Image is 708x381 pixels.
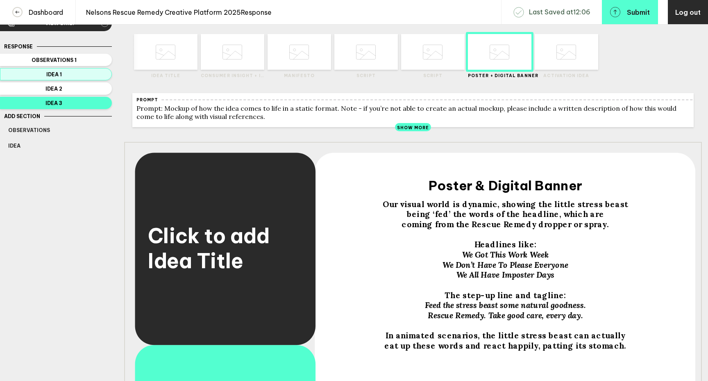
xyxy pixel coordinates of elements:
span: We Got This Work Week [462,250,549,260]
div: Prompt [136,97,158,103]
label: Script [334,73,398,78]
label: Poster + Digital Banner [468,73,531,78]
label: Consumer Insight + Idea description [201,73,264,78]
span: Observations 1 [8,57,100,63]
span: coming from the Rescue Remedy dropper or spray. [402,219,609,230]
span: Show More [397,125,429,130]
span: Click to add Idea Title [148,223,302,273]
h4: Dashboard [23,8,63,16]
span: Idea 2 [8,86,100,92]
label: Manifesto [268,73,331,78]
span: Headlines like: [474,240,537,250]
span: The step-up line and tagline: [445,290,566,301]
span: We All Have Imposter Days [456,270,555,280]
label: Activation Idea [535,73,598,78]
span: We Don’t Have To Please Everyone [442,260,568,270]
span: Our visual world is dynamic, showing the little stress beast [383,199,628,210]
span: Rescue Remedy. Take good care, every day. [428,310,583,321]
span: eat up these words and react happily, patting its stomach. [384,341,626,351]
span: Last Saved at 12 : 06 [529,7,590,17]
span: Feed the stress beast some natural goodness. [425,300,586,310]
span: Submit [627,9,650,16]
div: Click to add Idea Title [148,154,302,342]
label: Script [401,73,465,78]
div: Prompt: Mockup of how the idea comes to life in a static format. Note - if you’re not able to cre... [136,104,690,137]
span: Response [4,43,33,50]
span: Add Section [4,113,40,119]
span: In animated scenarios, the little stress beast can actually [386,331,625,341]
h4: Nelsons Rescue Remedy Creative Platform 2025 Response [80,8,272,16]
span: Poster & Digital Banner [429,177,582,194]
span: being ‘fed’ the words of the headline, which are [407,209,604,219]
span: Log out [675,8,701,16]
span: Idea 3 [8,100,100,106]
span: Idea 1 [8,71,100,78]
label: Idea title [134,73,197,78]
